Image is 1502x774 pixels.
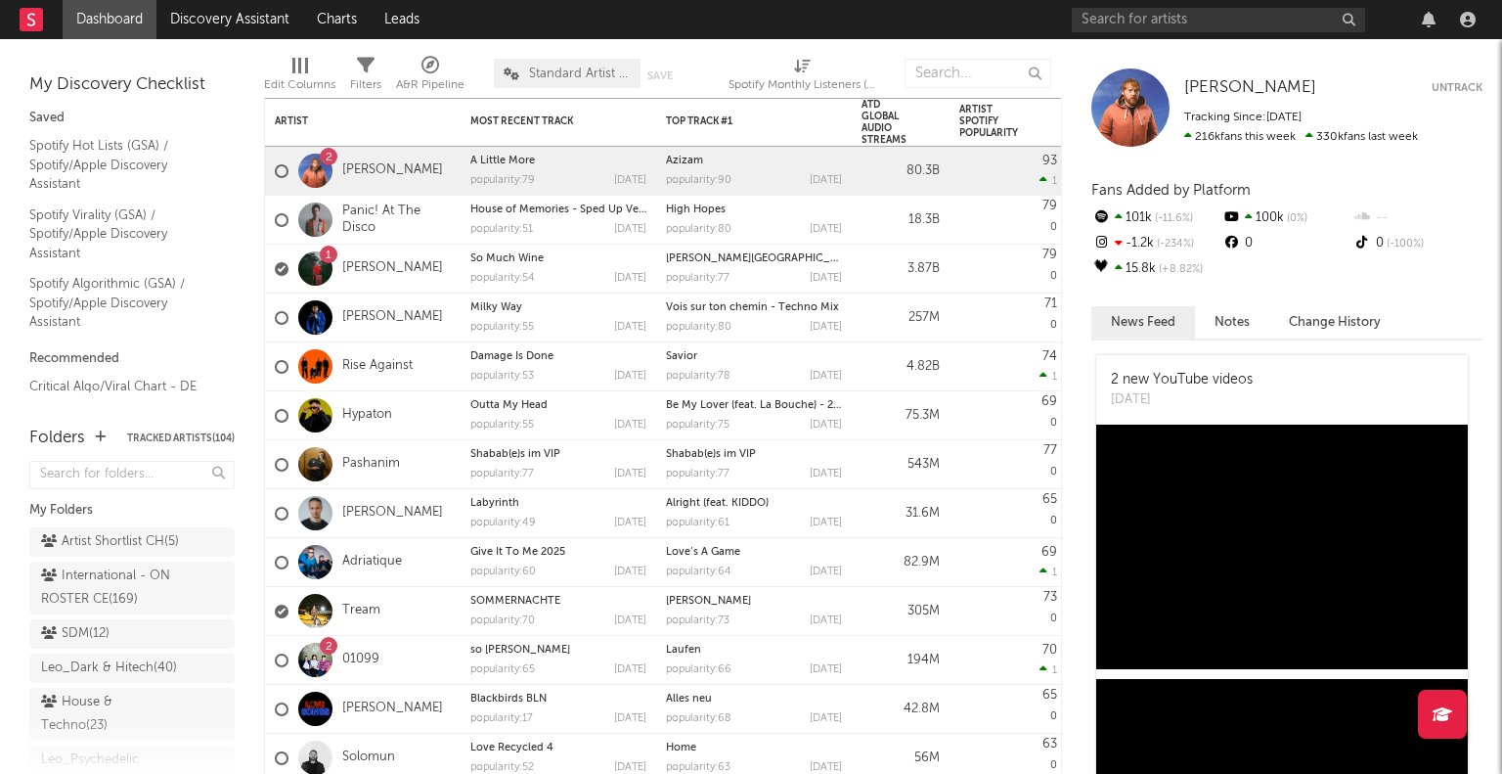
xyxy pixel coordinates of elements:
div: popularity: 80 [666,224,731,235]
div: [DATE] [614,371,646,382]
a: Give It To Me 2025 [470,547,565,558]
div: popularity: 63 [666,762,730,773]
div: [DATE] [810,322,842,333]
button: Notes [1195,306,1269,339]
a: Alright (feat. KIDDO) [666,498,769,509]
a: 01099 [342,652,379,668]
div: Saved [29,107,235,130]
div: popularity: 66 [666,664,731,675]
div: Most Recent Track [470,115,617,127]
a: Vois sur ton chemin - Techno Mix [666,302,839,313]
div: 79 [1042,200,1057,212]
div: [DATE] [810,518,842,528]
div: [DATE] [614,518,646,528]
div: 305M [861,600,940,623]
div: Laufen [666,645,842,656]
div: popularity: 51 [470,224,533,235]
a: Home [666,743,696,753]
div: Azizam [666,156,842,166]
a: SOMMERNÄCHTE [470,596,560,607]
div: Recommended [29,347,235,371]
a: Solomun [342,750,395,766]
div: [DATE] [614,664,646,675]
a: Spotify Algorithmic (GSA) / Spotify/Apple Discovery Assistant [29,273,215,333]
div: popularity: 17 [470,713,533,724]
div: Shabab(e)s im VIP [666,449,842,460]
div: 31.6M [861,502,940,525]
a: Rise Against [342,358,413,375]
a: Tream [342,603,380,619]
div: Top Track #1 [666,115,813,127]
div: 0 [959,196,1057,244]
div: [DATE] [614,762,646,773]
div: [DATE] [810,615,842,626]
div: 65 [1042,493,1057,506]
a: Critical Algo/Viral Chart - DE [29,376,215,397]
a: Laufen [666,645,701,656]
div: Filters [350,73,381,97]
div: 100k [1221,205,1351,231]
div: Edit Columns [264,49,335,106]
button: News Feed [1091,306,1195,339]
div: Labyrinth [470,498,646,509]
div: popularity: 77 [470,469,534,479]
div: [DATE] [810,273,842,284]
div: popularity: 75 [666,420,729,431]
a: House of Memories - Sped Up Version [470,205,664,215]
div: [DATE] [810,664,842,675]
div: [DATE] [810,713,842,724]
div: 79 [1042,249,1057,261]
div: Scott Street [666,253,842,264]
div: popularity: 73 [666,615,729,626]
div: Love Recycled 4 [470,743,646,753]
a: Pashanim [342,456,400,473]
div: Blackbirds BLN [470,694,646,705]
a: [PERSON_NAME] [666,596,751,607]
div: Artist Spotify Popularity [959,104,1028,139]
a: Damage Is Done [470,351,553,362]
a: Love Recycled 4 [470,743,553,753]
div: 543M [861,453,940,477]
div: [DATE] [614,224,646,235]
div: Alles neu [666,694,842,705]
div: Be My Lover (feat. La Bouche) - 2023 Mix [666,400,842,411]
div: ATD Global Audio Streams [861,99,910,146]
span: 0 % [1284,213,1307,224]
span: +8.82 % [1156,264,1203,275]
div: popularity: 55 [470,420,534,431]
div: Give It To Me 2025 [470,547,646,558]
div: Savior [666,351,842,362]
a: SDM(12) [29,619,235,649]
button: Tracked Artists(104) [127,433,235,443]
div: 56M [861,747,940,770]
div: 65 [1042,689,1057,702]
div: Love’s A Game [666,547,842,558]
div: Folders [29,427,85,450]
div: popularity: 65 [470,664,535,675]
div: 0 [959,440,1057,488]
a: Outta My Head [470,400,548,411]
div: [DATE] [810,371,842,382]
div: Spotify Monthly Listeners (Spotify Monthly Listeners) [729,49,875,106]
a: Love’s A Game [666,547,740,558]
div: [DATE] [614,567,646,577]
div: so heiß [470,645,646,656]
span: Standard Artist Metrics - [PERSON_NAME] [529,68,631,80]
div: 4.82B [861,355,940,379]
div: -- [1352,205,1482,231]
div: popularity: 61 [666,518,729,528]
div: 42.8M [861,698,940,721]
a: Alles neu [666,694,712,705]
a: Artist Shortlist CH(5) [29,527,235,557]
a: Adriatique [342,554,402,570]
a: Hypaton [342,407,392,424]
div: [DATE] [614,713,646,724]
div: [DATE] [1111,390,1253,410]
div: [DATE] [614,322,646,333]
div: [DATE] [810,224,842,235]
div: 0 [959,587,1057,635]
div: Leo_Dark & Hitech ( 40 ) [41,657,177,680]
span: [PERSON_NAME] [1184,79,1316,96]
div: 63 [1042,738,1057,751]
div: 74 [1042,350,1057,363]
